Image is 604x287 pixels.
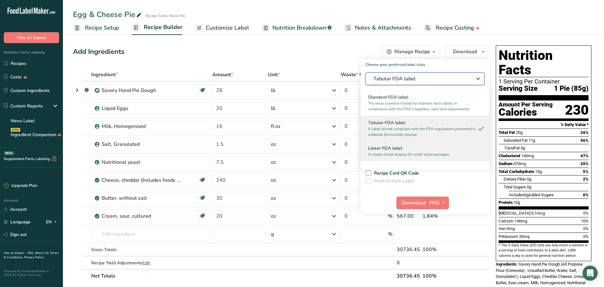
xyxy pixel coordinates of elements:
span: Ingredient [91,71,118,78]
a: Notes & Attachments [344,21,411,35]
div: Nutritional yeast [102,158,180,166]
span: 0g [527,185,531,189]
span: 140mg [515,219,527,223]
span: 0g [527,177,531,181]
span: 47% [580,153,589,158]
div: Recipe Yield Adjustments [91,260,210,266]
section: * The % Daily Value (DV) tells you how much a nutrient in a serving of food contributes to a dail... [499,243,589,258]
span: 0% [583,192,589,197]
a: Customize Label [195,21,249,35]
button: Download [396,197,427,209]
button: Manage Recipe [381,45,440,58]
span: Customize Label [206,24,249,32]
div: Manage Recipe [394,48,430,55]
div: 1 Serving Per Container [499,78,589,85]
div: 230 [565,102,589,118]
span: Edit [143,260,150,266]
h2: Simplified FDA label [368,165,482,171]
button: Download [445,45,489,58]
a: Hire an Expert . [4,251,26,255]
span: PNG [429,199,440,207]
div: 100% [422,246,459,253]
p: A label format compliant with the FDA regulations presented in a tabular (horizontal) display. [368,126,476,137]
span: 140mg [521,153,534,158]
span: 2% [583,177,589,181]
span: 0g [521,146,525,150]
div: Liquid Eggs [102,105,180,112]
p: The most common format for nutrition facts labels in compliance with the FDA's typeface, style an... [368,100,476,112]
h1: Nutrition Facts [499,48,589,77]
div: oz [271,176,276,184]
span: 56% [580,138,589,143]
span: 0% [583,211,589,215]
div: oz [271,158,276,166]
div: Cheese, cheddar (Includes foods for USDA's Food Distribution Program) [102,176,180,184]
div: oz [271,212,276,220]
section: % Daily Value * [499,121,589,129]
span: Recipe Costing [436,24,474,32]
span: Ingredients: [496,262,517,267]
div: fl oz [271,123,280,130]
span: [MEDICAL_DATA] [499,211,530,215]
span: Recipe Setup [85,24,119,32]
img: Sub Recipe [95,88,99,93]
span: 1 Pie (85g) [554,85,589,93]
th: 100% [421,269,461,282]
div: EN [46,218,59,226]
button: PNG [427,197,449,209]
span: Sodium [499,161,512,166]
h1: Choose your preferred label style [361,59,489,67]
i: Trans [504,146,514,150]
div: Amount Per Serving [499,102,553,108]
div: Salt, Granulated [102,141,180,148]
span: Total Fat [499,130,515,135]
div: Egg & Cheese Pie [73,9,143,20]
span: Recipe Card QR Code [371,170,419,176]
span: 0% [583,234,589,239]
h2: Linear FDA label [368,145,482,152]
span: Includes Added Sugars [509,192,554,197]
div: Butter, without salt [102,194,180,202]
span: 10% [581,219,589,223]
span: Unit [268,71,280,78]
span: Serving Size [499,85,538,93]
span: Front of Pack Label [371,178,414,184]
span: 20mg [519,234,529,239]
div: lb [271,87,275,94]
button: Tabular FDA label [366,72,484,85]
span: Nutrition Breakdown [272,24,326,32]
span: Notes & Attachments [355,24,411,32]
span: Amount [212,71,233,78]
div: lb [271,105,275,112]
div: Recipe Code: Hand Pie [145,13,185,19]
span: Calcium [499,219,514,223]
a: Recipe Setup [73,21,119,35]
div: 0 [397,259,420,267]
h2: Standard FDA label [368,94,482,100]
span: 0g [524,192,528,197]
h2: Tabular FDA label [368,119,482,126]
div: 1.84% [422,212,459,220]
span: Potassium [499,234,518,239]
div: 567.00 [397,212,420,220]
div: g [271,230,274,238]
span: 20g [516,130,523,135]
span: 13g [535,169,542,174]
div: oz [271,141,276,148]
div: Custom Reports [4,103,43,109]
th: 30736.45 [395,269,421,282]
div: Add Ingredients [73,47,125,57]
span: Dietary Fiber [504,177,526,181]
div: oz [271,194,276,202]
div: Savory Hand Pie Dough [102,87,180,94]
a: Nutrition Breakdown [262,21,332,35]
span: Tabular FDA label [373,75,468,83]
button: Hire an Expert [4,32,59,43]
div: Gross Totals [91,246,210,253]
span: Saturated Fat [504,138,528,143]
a: Recipe Builder [132,20,182,35]
div: BETA [4,151,14,155]
a: About Us . [35,251,50,255]
span: Total Carbohydrate [499,169,534,174]
a: Terms & Conditions . [4,251,59,260]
